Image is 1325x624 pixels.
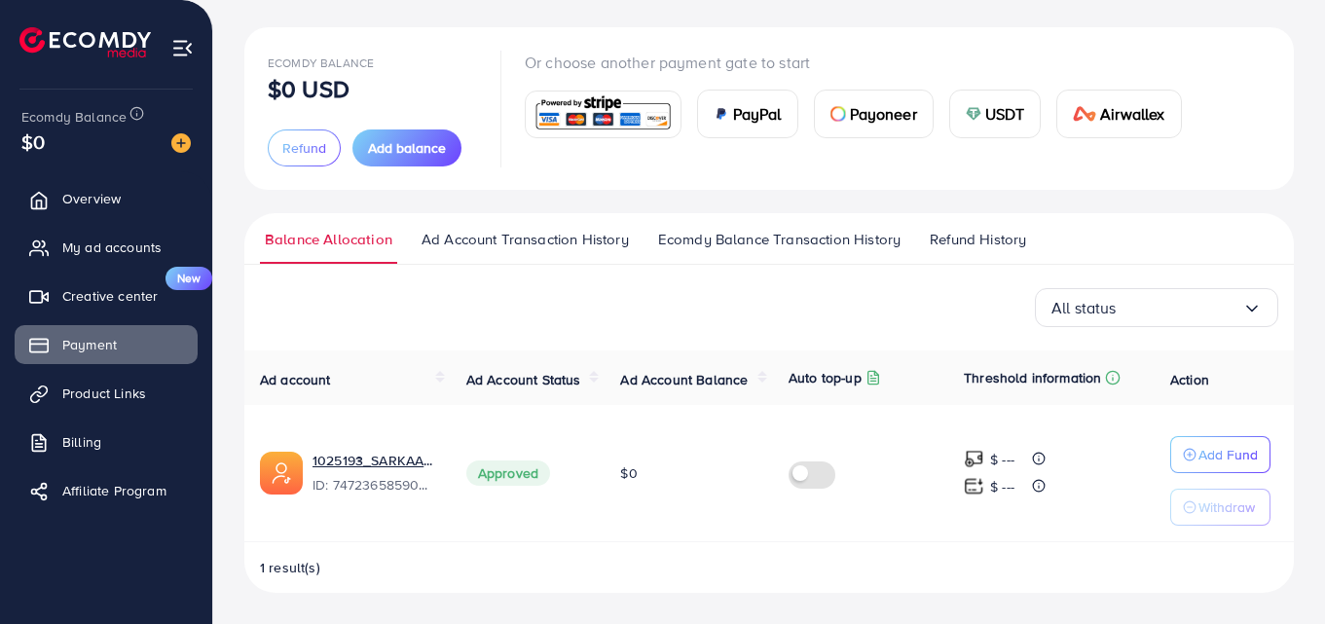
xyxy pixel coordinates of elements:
[466,460,550,486] span: Approved
[850,102,917,126] span: Payoneer
[990,475,1014,498] p: $ ---
[620,463,637,483] span: $0
[62,335,117,354] span: Payment
[62,286,158,306] span: Creative center
[15,276,198,315] a: Creative centerNew
[282,138,326,158] span: Refund
[260,452,303,495] img: ic-ads-acc.e4c84228.svg
[814,90,934,138] a: cardPayoneer
[260,558,320,577] span: 1 result(s)
[830,106,846,122] img: card
[422,229,629,250] span: Ad Account Transaction History
[1056,90,1181,138] a: cardAirwallex
[15,422,198,461] a: Billing
[733,102,782,126] span: PayPal
[525,51,1197,74] p: Or choose another payment gate to start
[714,106,729,122] img: card
[62,481,166,500] span: Affiliate Program
[313,451,435,496] div: <span class='underline'>1025193_SARKAAR_1739795755304</span></br>7472365859093217297
[62,189,121,208] span: Overview
[949,90,1042,138] a: cardUSDT
[697,90,798,138] a: cardPayPal
[15,374,198,413] a: Product Links
[658,229,901,250] span: Ecomdy Balance Transaction History
[21,128,45,156] span: $0
[620,370,748,389] span: Ad Account Balance
[964,366,1101,389] p: Threshold information
[1100,102,1164,126] span: Airwallex
[1073,106,1096,122] img: card
[15,179,198,218] a: Overview
[1170,489,1270,526] button: Withdraw
[260,370,331,389] span: Ad account
[964,476,984,496] img: top-up amount
[1035,288,1278,327] div: Search for option
[532,93,675,135] img: card
[990,448,1014,471] p: $ ---
[368,138,446,158] span: Add balance
[62,238,162,257] span: My ad accounts
[1170,436,1270,473] button: Add Fund
[21,107,127,127] span: Ecomdy Balance
[62,384,146,403] span: Product Links
[352,129,461,166] button: Add balance
[789,366,862,389] p: Auto top-up
[171,133,191,153] img: image
[313,451,435,470] a: 1025193_SARKAAR_1739795755304
[268,129,341,166] button: Refund
[1242,536,1310,609] iframe: Chat
[171,37,194,59] img: menu
[1198,496,1255,519] p: Withdraw
[62,432,101,452] span: Billing
[19,27,151,57] img: logo
[1117,293,1242,323] input: Search for option
[268,77,350,100] p: $0 USD
[985,102,1025,126] span: USDT
[268,55,374,71] span: Ecomdy Balance
[15,228,198,267] a: My ad accounts
[166,267,212,290] span: New
[966,106,981,122] img: card
[930,229,1026,250] span: Refund History
[15,471,198,510] a: Affiliate Program
[466,370,581,389] span: Ad Account Status
[265,229,392,250] span: Balance Allocation
[525,91,681,138] a: card
[1051,293,1117,323] span: All status
[15,325,198,364] a: Payment
[1170,370,1209,389] span: Action
[1198,443,1258,466] p: Add Fund
[964,449,984,469] img: top-up amount
[313,475,435,495] span: ID: 7472365859093217297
